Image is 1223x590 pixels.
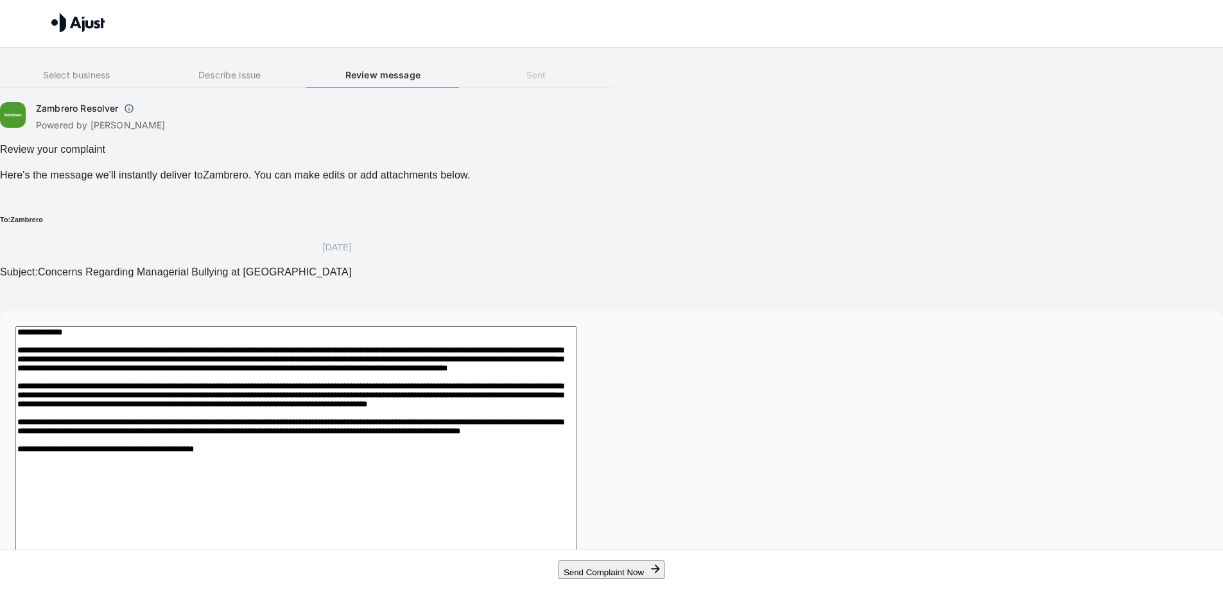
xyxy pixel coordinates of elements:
[460,68,612,82] h6: Sent
[559,560,664,579] button: Send Complaint Now
[36,119,166,132] p: Powered by [PERSON_NAME]
[36,102,119,115] h6: Zambrero Resolver
[306,68,459,82] h6: Review message
[51,13,105,32] img: Ajust
[153,68,306,82] h6: Describe issue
